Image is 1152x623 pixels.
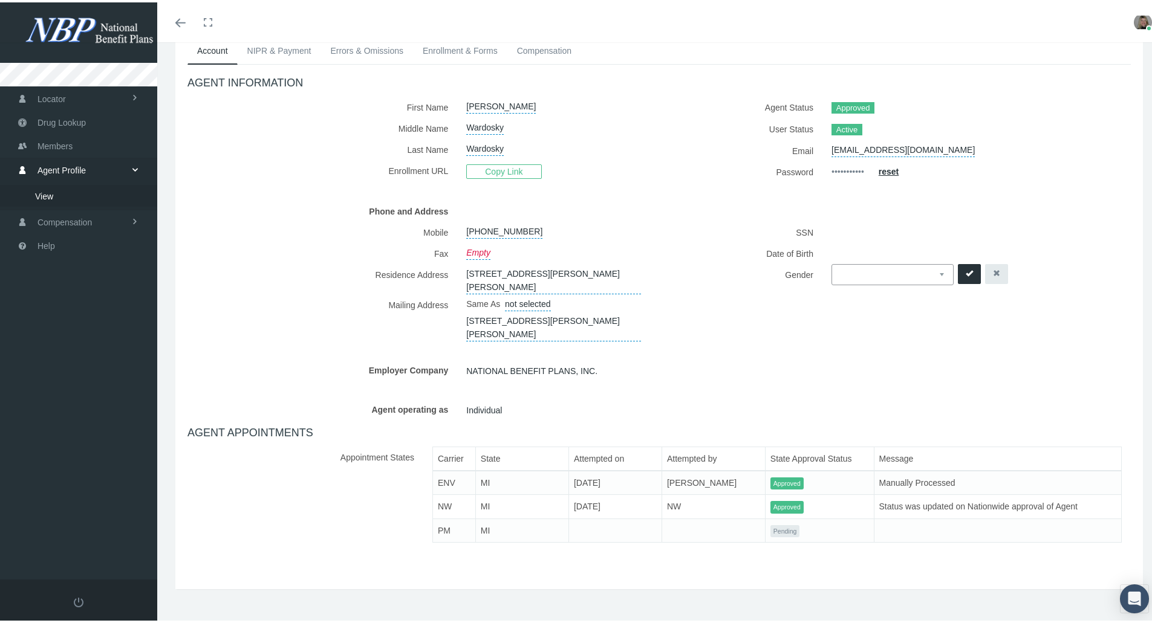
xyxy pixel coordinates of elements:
[668,219,822,240] label: SSN
[37,208,92,231] span: Compensation
[475,516,568,540] td: MI
[662,444,765,468] th: Attempted by
[475,492,568,517] td: MI
[874,492,1121,517] td: Status was updated on Nationwide approval of Agent
[505,292,551,309] a: not selected
[187,35,238,62] a: Account
[668,138,822,159] label: Email
[668,116,822,138] label: User Status
[831,121,862,134] span: Active
[466,164,541,173] a: Copy Link
[187,94,457,115] label: First Name
[37,109,86,132] span: Drug Lookup
[187,158,457,180] label: Enrollment URL
[475,444,568,468] th: State
[321,35,413,62] a: Errors & Omissions
[433,468,476,492] td: ENV
[187,262,457,292] label: Residence Address
[1134,11,1152,29] img: S_Profile_Picture_3075.JPG
[662,468,765,492] td: [PERSON_NAME]
[187,357,457,378] label: Employer Company
[37,232,55,255] span: Help
[668,262,822,283] label: Gender
[433,516,476,540] td: PM
[770,499,804,511] span: Approved
[187,198,457,219] label: Phone and Address
[874,444,1121,468] th: Message
[37,85,66,108] span: Locator
[466,262,641,292] a: [STREET_ADDRESS][PERSON_NAME][PERSON_NAME]
[35,184,53,204] span: View
[466,399,502,417] span: Individual
[668,159,822,180] label: Password
[433,444,476,468] th: Carrier
[466,162,541,176] span: Copy Link
[37,157,86,179] span: Agent Profile
[37,132,73,155] span: Members
[433,492,476,517] td: NW
[466,297,500,306] span: Same As
[770,523,800,535] span: Pending
[831,159,864,180] a: •••••••••••
[668,94,822,116] label: Agent Status
[466,309,641,339] a: [STREET_ADDRESS][PERSON_NAME][PERSON_NAME]
[507,35,581,62] a: Compensation
[879,164,899,174] a: reset
[831,100,874,112] span: Approved
[831,138,975,155] a: [EMAIL_ADDRESS][DOMAIN_NAME]
[770,475,804,488] span: Approved
[187,292,457,339] label: Mailing Address
[187,219,457,240] label: Mobile
[187,424,1131,437] h4: AGENT APPOINTMENTS
[187,240,457,262] label: Fax
[466,94,536,111] a: [PERSON_NAME]
[662,492,765,517] td: NW
[466,240,490,257] a: Empty
[187,396,457,418] label: Agent operating as
[466,115,504,132] a: Wardosky
[1120,582,1149,611] div: Open Intercom Messenger
[187,115,457,137] label: Middle Name
[187,137,457,158] label: Last Name
[568,444,662,468] th: Attempted on
[413,35,507,62] a: Enrollment & Forms
[668,240,822,262] label: Date of Birth
[466,137,504,153] a: Wardosky
[568,468,662,492] td: [DATE]
[765,444,874,468] th: State Approval Status
[238,35,321,62] a: NIPR & Payment
[187,444,423,550] label: Appointment States
[16,13,161,44] img: NATIONAL BENEFIT PLANS, INC.
[466,219,542,236] a: [PHONE_NUMBER]
[475,468,568,492] td: MI
[874,468,1121,492] td: Manually Processed
[187,74,1131,88] h4: AGENT INFORMATION
[466,360,597,378] span: NATIONAL BENEFIT PLANS, INC.
[568,492,662,517] td: [DATE]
